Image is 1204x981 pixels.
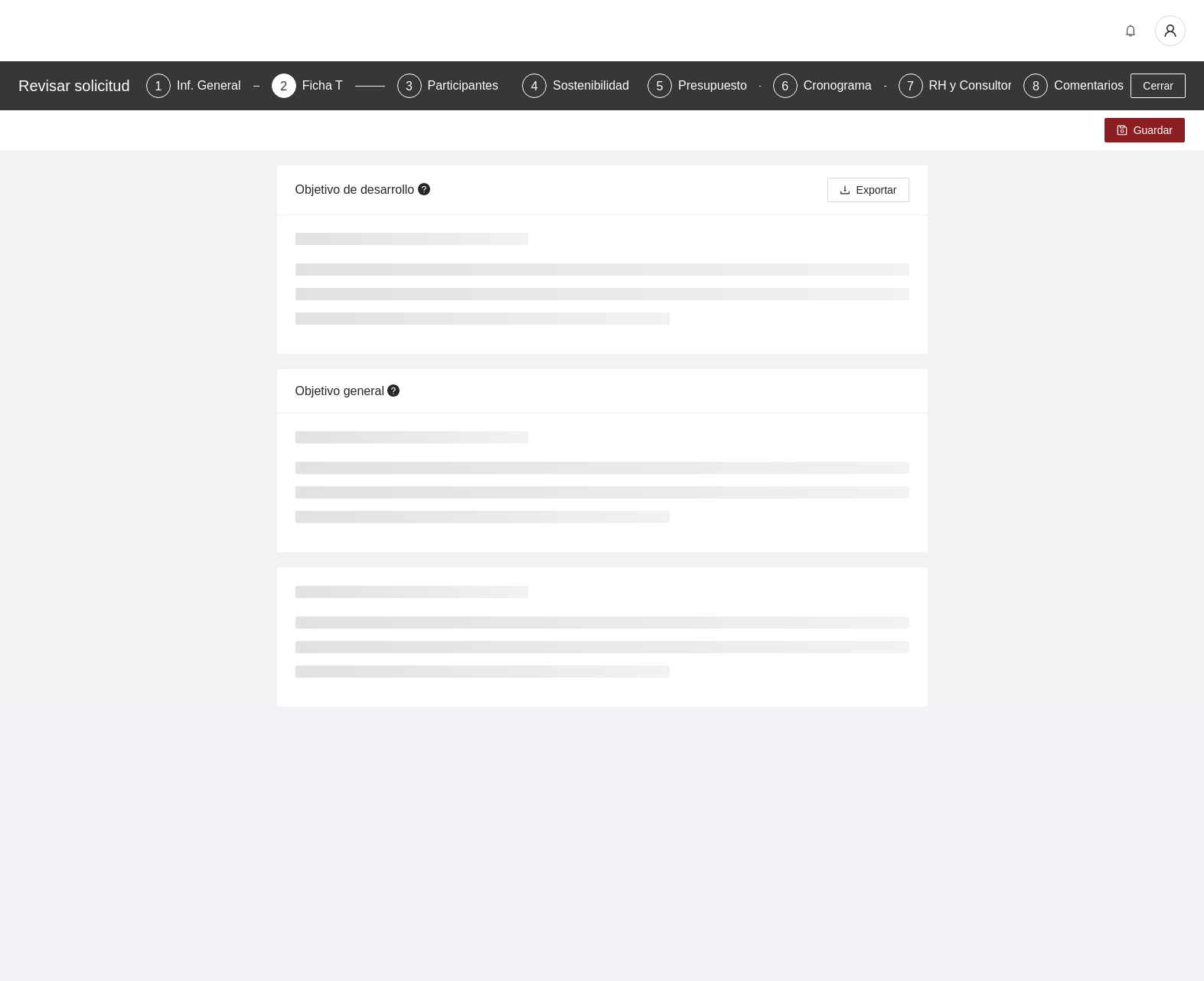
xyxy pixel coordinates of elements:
span: Cerrar [1143,77,1173,94]
div: 8Comentarios [1023,74,1124,98]
button: bell [1118,18,1143,43]
span: user [1156,24,1185,38]
div: 1Inf. General [146,74,259,98]
span: save [1117,125,1127,137]
button: user [1155,15,1186,46]
span: 7 [907,80,914,93]
span: Guardar [1134,122,1173,139]
span: 4 [531,80,538,93]
div: Presupuesto [678,74,759,98]
div: 4Sostenibilidad [522,74,635,98]
div: 5Presupuesto [648,74,761,98]
span: bell [1119,25,1142,37]
div: Comentarios [1054,74,1124,98]
span: question-circle [387,384,400,397]
div: Cronograma [804,74,884,98]
button: downloadExportar [827,178,909,202]
span: 8 [1033,80,1039,93]
button: Cerrar [1131,74,1186,98]
span: download [840,185,850,197]
span: 5 [657,80,664,93]
span: 3 [406,80,413,93]
div: Revisar solicitud [18,74,137,98]
span: question-circle [418,183,430,195]
div: 6Cronograma [773,74,886,98]
div: 3Participantes [397,74,511,98]
div: RH y Consultores [929,74,1037,98]
span: Objetivo general [295,384,403,397]
div: Ficha T [302,74,355,98]
div: 7RH y Consultores [899,74,1012,98]
span: Objetivo de desarrollo [295,183,434,196]
div: Inf. General [177,74,253,98]
span: 2 [280,80,287,93]
div: Sostenibilidad [553,74,641,98]
span: Exportar [857,181,897,198]
div: 2Ficha T [272,74,385,98]
div: Participantes [428,74,511,98]
span: 6 [781,80,788,93]
button: saveGuardar [1104,118,1185,142]
span: 1 [155,80,162,93]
